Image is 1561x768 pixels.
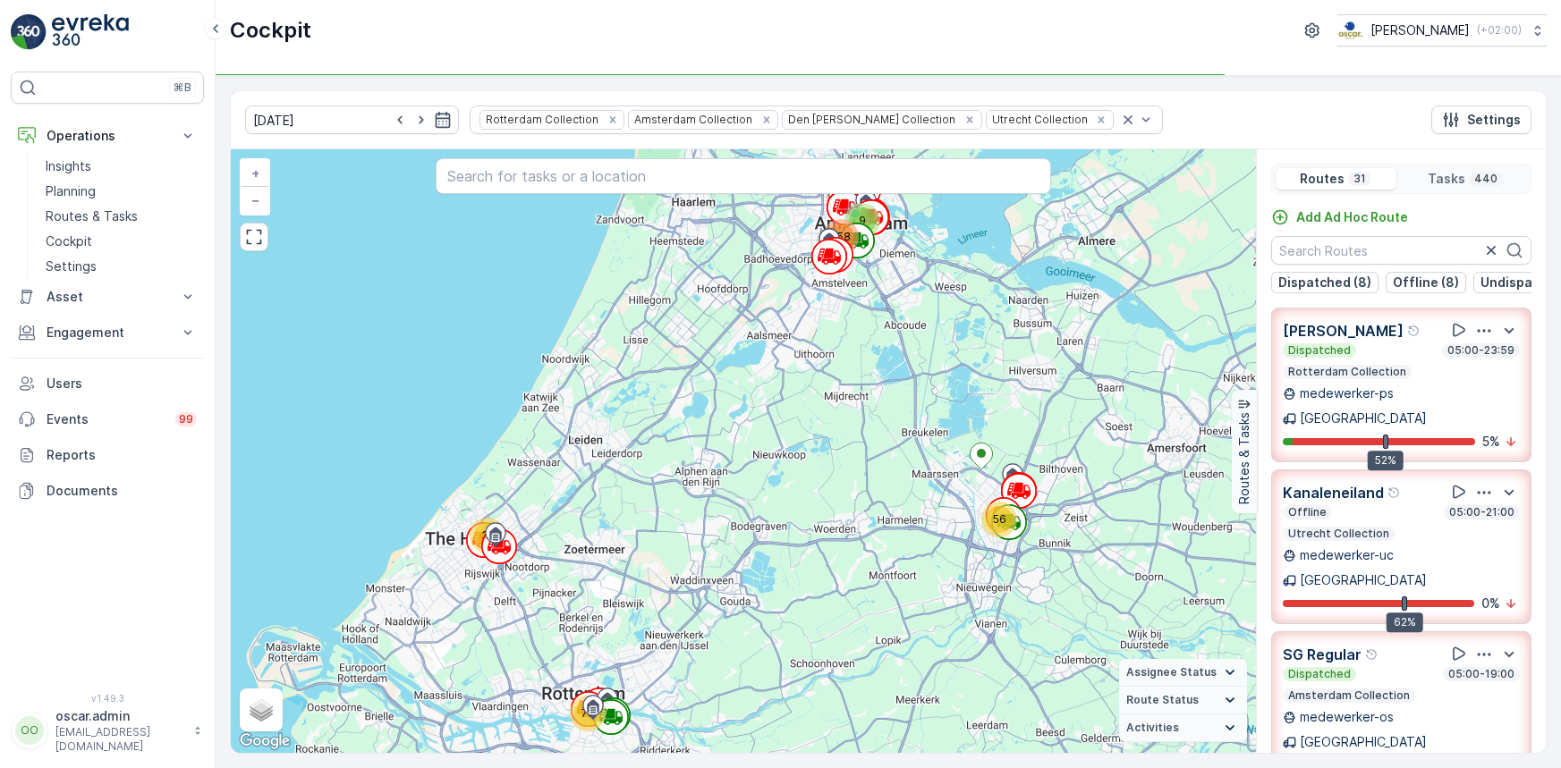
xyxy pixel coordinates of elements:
p: Offline (8) [1393,274,1459,291]
a: Cockpit [38,229,204,254]
p: Routes & Tasks [46,207,138,225]
a: Add Ad Hoc Route [1271,208,1408,226]
span: 9 [859,214,866,227]
a: Open this area in Google Maps (opens a new window) [235,730,294,753]
div: 52% [1368,451,1404,470]
p: [GEOGRAPHIC_DATA] [1300,409,1427,427]
p: oscar.admin [55,707,184,725]
div: Utrecht Collection [987,111,1090,128]
div: Help Tooltip Icon [1365,647,1379,662]
input: Search Routes [1271,236,1531,265]
a: Settings [38,254,204,279]
span: Assignee Status [1126,665,1217,679]
div: Help Tooltip Icon [1387,485,1402,500]
span: 56 [993,512,1006,526]
p: Offline [1286,505,1328,519]
span: v 1.49.3 [11,693,204,704]
img: Google [235,730,294,753]
div: 9 [844,203,880,239]
button: Dispatched (8) [1271,272,1379,293]
p: Planning [46,182,96,200]
img: logo_light-DOdMpM7g.png [52,14,129,50]
summary: Assignee Status [1119,659,1247,687]
p: Rotterdam Collection [1286,365,1408,379]
p: Amsterdam Collection [1286,688,1412,703]
p: [GEOGRAPHIC_DATA] [1300,571,1427,589]
div: Remove Utrecht Collection [1091,113,1111,127]
button: Offline (8) [1386,272,1466,293]
p: Settings [1467,111,1521,129]
p: ( +02:00 ) [1477,23,1522,38]
p: Routes [1300,170,1345,188]
div: Remove Rotterdam Collection [603,113,623,127]
p: 05:00-21:00 [1447,505,1516,519]
div: Den [PERSON_NAME] Collection [783,111,958,128]
button: [PERSON_NAME](+02:00) [1337,14,1547,46]
p: Cockpit [46,232,92,250]
div: 158 [823,219,859,255]
p: 31 [1352,172,1368,186]
p: Cockpit [230,16,311,45]
a: Insights [38,154,204,179]
p: Settings [46,257,97,275]
div: Remove Den Haag Collection [960,113,980,127]
button: Asset [11,279,204,315]
div: Remove Amsterdam Collection [757,113,776,127]
button: Operations [11,118,204,154]
p: Reports [47,446,197,464]
p: Utrecht Collection [1286,527,1391,541]
p: Add Ad Hoc Route [1296,208,1408,226]
a: Routes & Tasks [38,204,204,229]
a: Zoom In [242,160,268,187]
p: 05:00-19:00 [1446,667,1516,681]
div: 56 [981,502,1017,537]
p: Kanaleneiland [1283,482,1384,503]
img: basis-logo_rgb2x.png [1337,21,1363,40]
div: 62% [1387,612,1423,632]
a: Layers [242,690,281,730]
img: logo [11,14,47,50]
p: 440 [1472,172,1499,186]
p: [PERSON_NAME] [1370,21,1470,39]
p: Routes & Tasks [1235,412,1253,504]
button: Settings [1431,105,1531,134]
p: Tasks [1428,170,1465,188]
p: Operations [47,127,168,145]
p: Insights [46,157,91,175]
p: Dispatched (8) [1278,274,1371,291]
span: − [251,192,260,207]
p: Engagement [47,324,168,342]
span: Route Status [1126,693,1199,707]
div: 78 [570,696,606,731]
p: Events [47,410,165,428]
p: Dispatched [1286,343,1353,358]
p: Dispatched [1286,667,1353,681]
span: + [251,165,259,181]
div: Amsterdam Collection [629,111,755,128]
p: medewerker-os [1300,708,1394,726]
button: OOoscar.admin[EMAIL_ADDRESS][DOMAIN_NAME] [11,707,204,754]
p: Users [47,375,197,392]
p: Documents [47,482,197,500]
button: Engagement [11,315,204,350]
a: Planning [38,179,204,204]
p: 0 % [1481,595,1500,612]
div: OO [15,716,44,745]
input: Search for tasks or a location [436,158,1051,194]
a: Users [11,366,204,401]
a: Events99 [11,401,204,437]
p: ⌘B [174,80,191,95]
input: dd/mm/yyyy [245,105,459,134]
a: Reports [11,437,204,473]
p: SG Regular [1283,644,1362,665]
p: [GEOGRAPHIC_DATA] [1300,733,1427,751]
summary: Activities [1119,714,1247,742]
p: [PERSON_NAME] [1283,320,1404,342]
p: 99 [179,412,193,426]
p: 5 % [1482,433,1500,451]
a: Zoom Out [242,187,268,214]
span: Activities [1126,721,1179,735]
div: Rotterdam Collection [480,111,601,128]
p: 05:00-23:59 [1446,343,1516,358]
summary: Route Status [1119,687,1247,714]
